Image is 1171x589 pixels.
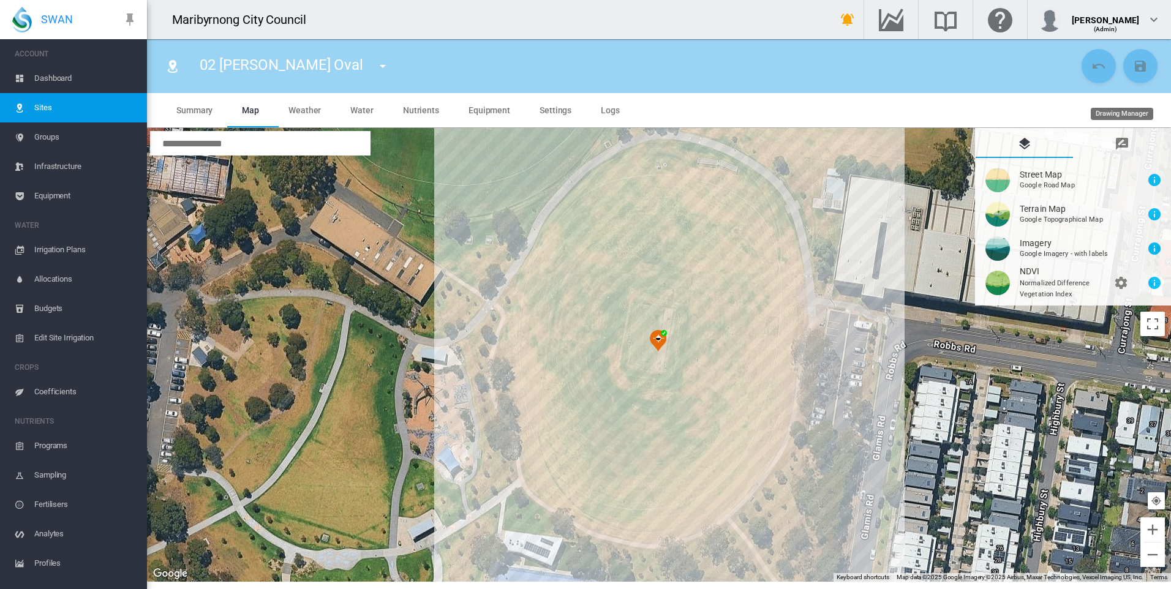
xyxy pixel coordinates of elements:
[976,158,1170,305] md-tab-content: Map Layer Control
[15,358,137,377] span: CROPS
[165,59,180,73] md-icon: icon-map-marker-radius
[34,377,137,407] span: Coefficients
[150,566,190,582] a: Open this area in Google Maps (opens a new window)
[41,12,73,27] span: SWAN
[1073,129,1170,158] md-tab-item: Drawing Manager
[1147,276,1162,290] md-icon: icon-information
[34,549,137,578] span: Profiles
[34,323,137,353] span: Edit Site Irrigation
[1150,574,1167,580] a: Terms
[1142,236,1167,261] button: Layer information
[1147,173,1162,187] md-icon: icon-information
[1142,202,1167,227] button: Layer information
[976,129,1073,158] md-tab-item: Map Layer Control
[1148,492,1165,509] button: Your Location
[1123,49,1158,83] button: Save Changes
[1140,312,1165,336] button: Toggle fullscreen view
[15,44,137,64] span: ACCOUNT
[1140,517,1165,542] button: Zoom in
[34,490,137,519] span: Fertilisers
[375,59,390,73] md-icon: icon-menu-down
[1147,241,1162,256] md-icon: icon-information
[34,431,137,460] span: Programs
[1133,59,1148,73] md-icon: icon-content-save
[985,12,1015,27] md-icon: Click here for help
[34,64,137,93] span: Dashboard
[242,105,259,115] span: Map
[1072,9,1139,21] div: [PERSON_NAME]
[1147,12,1161,27] md-icon: icon-chevron-down
[897,574,1143,580] span: Map data ©2025 Google Imagery ©2025 Airbus, Maxar Technologies, Vexcel Imaging US, Inc.
[840,12,855,27] md-icon: icon-bell-ring
[1094,26,1118,32] span: (Admin)
[976,197,1170,231] button: Terrain Map Google Topographical Map Layer information
[835,7,860,32] button: icon-bell-ring
[601,105,620,115] span: Logs
[1091,108,1153,120] md-tooltip: Drawing Manager
[403,105,439,115] span: Nutrients
[1113,276,1128,290] md-icon: icon-cog
[1037,7,1062,32] img: profile.jpg
[34,152,137,181] span: Infrastructure
[350,105,374,115] span: Water
[1017,137,1032,151] md-icon: icon-layers
[15,411,137,431] span: NUTRIENTS
[540,105,571,115] span: Settings
[15,216,137,235] span: WATER
[288,105,321,115] span: Weather
[1142,168,1167,192] button: Layer information
[122,12,137,27] md-icon: icon-pin
[176,105,213,115] span: Summary
[931,12,960,27] md-icon: Search the knowledge base
[34,294,137,323] span: Budgets
[1109,271,1133,295] button: Layer settings
[12,7,32,32] img: SWAN-Landscape-Logo-Colour-drop.png
[1142,271,1167,295] button: Layer information
[34,235,137,264] span: Irrigation Plans
[150,566,190,582] img: Google
[1091,59,1106,73] md-icon: icon-undo
[1147,207,1162,222] md-icon: icon-information
[976,266,1170,300] button: NDVI Normalized Difference Vegetation Index Layer settings Layer information
[34,460,137,490] span: Sampling
[34,264,137,294] span: Allocations
[172,11,317,28] div: Maribyrnong City Council
[34,519,137,549] span: Analytes
[1082,49,1116,83] button: Cancel Changes
[1115,137,1129,151] md-icon: icon-message-draw
[1140,542,1165,567] button: Zoom out
[200,56,363,73] span: 02 [PERSON_NAME] Oval
[876,12,906,27] md-icon: Go to the Data Hub
[34,122,137,152] span: Groups
[34,93,137,122] span: Sites
[371,54,395,78] button: icon-menu-down
[976,231,1170,266] button: Imagery Google Imagery - with labels Layer information
[34,181,137,211] span: Equipment
[469,105,510,115] span: Equipment
[837,573,889,582] button: Keyboard shortcuts
[160,54,185,78] button: Click to go to list of Sites
[976,163,1170,197] button: Street Map Google Road Map Layer information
